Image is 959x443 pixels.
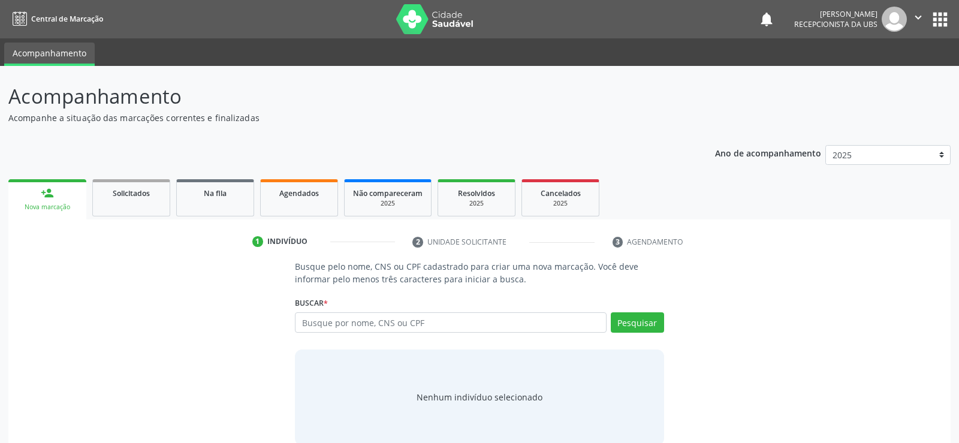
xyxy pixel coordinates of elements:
input: Busque por nome, CNS ou CPF [295,312,606,333]
div: 1 [252,236,263,247]
div: person_add [41,186,54,200]
img: img [882,7,907,32]
span: Recepcionista da UBS [794,19,877,29]
label: Buscar [295,294,328,312]
i:  [912,11,925,24]
p: Acompanhe a situação das marcações correntes e finalizadas [8,111,668,124]
button: Pesquisar [611,312,664,333]
p: Acompanhamento [8,82,668,111]
p: Busque pelo nome, CNS ou CPF cadastrado para criar uma nova marcação. Você deve informar pelo men... [295,260,664,285]
span: Não compareceram [353,188,423,198]
span: Solicitados [113,188,150,198]
button:  [907,7,930,32]
div: 2025 [530,199,590,208]
span: Agendados [279,188,319,198]
span: Resolvidos [458,188,495,198]
p: Ano de acompanhamento [715,145,821,160]
span: Central de Marcação [31,14,103,24]
div: Indivíduo [267,236,307,247]
div: [PERSON_NAME] [794,9,877,19]
div: Nova marcação [17,203,78,212]
button: notifications [758,11,775,28]
span: Cancelados [541,188,581,198]
button: apps [930,9,951,30]
div: 2025 [353,199,423,208]
a: Central de Marcação [8,9,103,29]
span: Na fila [204,188,227,198]
div: 2025 [447,199,506,208]
a: Acompanhamento [4,43,95,66]
div: Nenhum indivíduo selecionado [417,391,542,403]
